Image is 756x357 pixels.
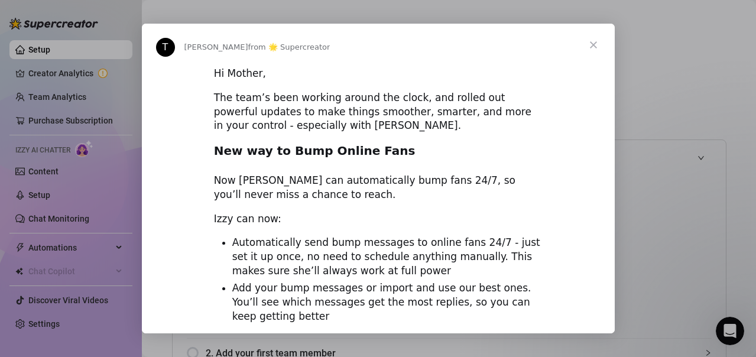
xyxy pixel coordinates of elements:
[214,143,543,165] h2: New way to Bump Online Fans
[214,212,543,226] div: Izzy can now:
[572,24,615,66] span: Close
[214,91,543,133] div: The team’s been working around the clock, and rolled out powerful updates to make things smoother...
[232,236,543,278] li: Automatically send bump messages to online fans 24/7 - just set it up once, no need to schedule a...
[214,174,543,202] div: Now [PERSON_NAME] can automatically bump fans 24/7, so you’ll never miss a chance to reach.
[184,43,248,51] span: [PERSON_NAME]
[214,67,543,81] div: Hi Mother,
[156,38,175,57] div: Profile image for Tanya
[248,43,330,51] span: from 🌟 Supercreator
[232,281,543,324] li: Add your bump messages or import and use our best ones. You’ll see which messages get the most re...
